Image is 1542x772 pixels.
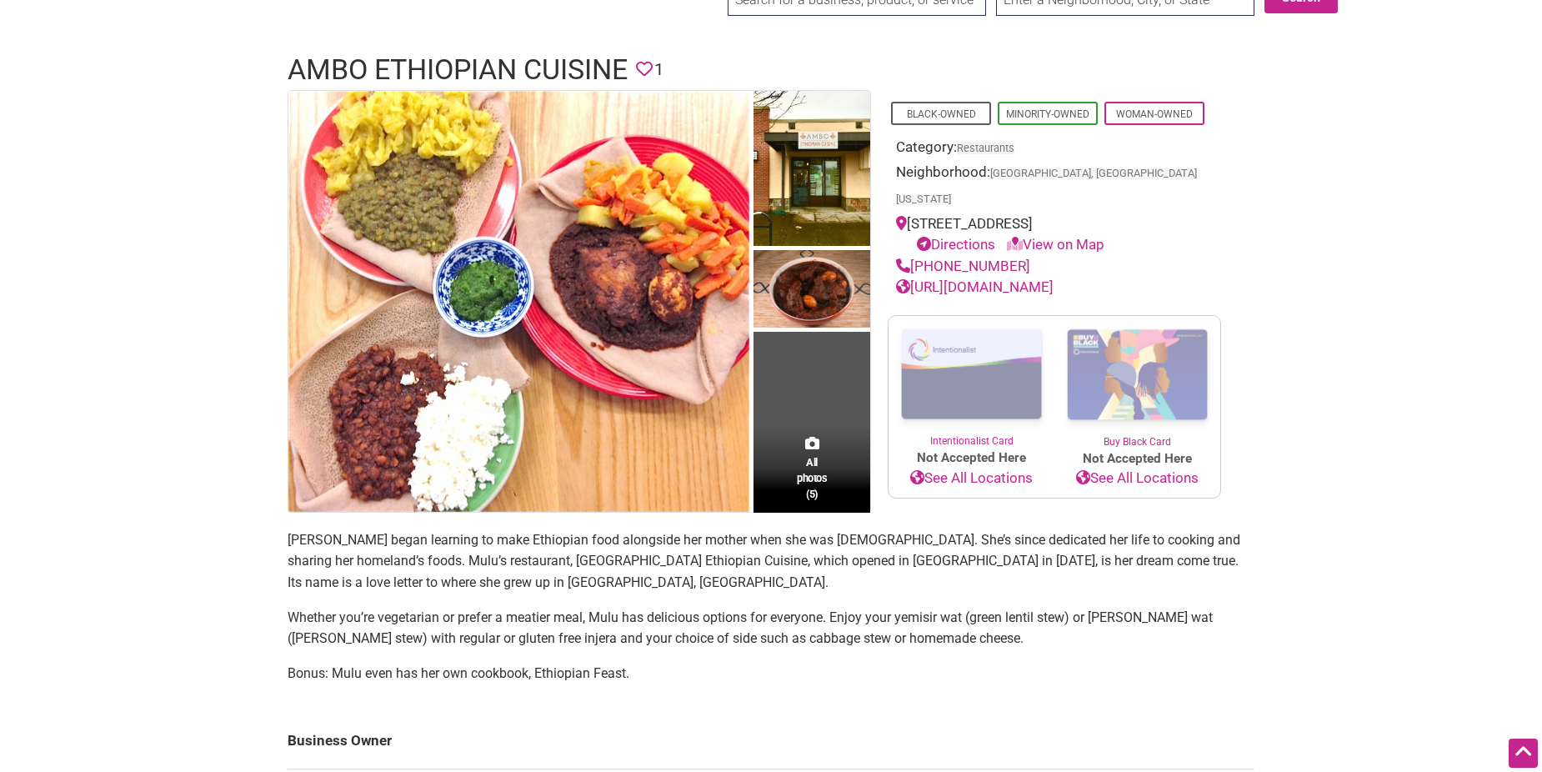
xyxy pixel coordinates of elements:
h1: Ambo Ethiopian Cuisine [288,50,628,90]
div: Scroll Back to Top [1509,739,1538,768]
img: Buy Black Card [1054,316,1220,434]
a: Woman-Owned [1116,108,1193,120]
span: All photos (5) [797,454,827,502]
span: Not Accepted Here [1054,449,1220,469]
a: See All Locations [1054,468,1220,489]
p: [PERSON_NAME] began learning to make Ethiopian food alongside her mother when she was [DEMOGRAPHI... [288,529,1254,594]
a: Buy Black Card [1054,316,1220,449]
a: Intentionalist Card [889,316,1054,449]
span: You must be logged in to save favorites. [636,57,653,83]
div: [STREET_ADDRESS] [896,213,1213,256]
span: Not Accepted Here [889,449,1054,468]
span: [US_STATE] [896,194,951,205]
span: [GEOGRAPHIC_DATA], [GEOGRAPHIC_DATA] [990,168,1197,179]
p: Whether you’re vegetarian or prefer a meatier meal, Mulu has delicious options for everyone. Enjo... [288,607,1254,649]
img: Intentionalist Card [889,316,1054,434]
p: Bonus: Mulu even has her own cookbook, Ethiopian Feast. [288,663,1254,684]
a: Directions [917,236,995,253]
a: Minority-Owned [1006,108,1089,120]
span: 1 [654,57,663,83]
div: Neighborhood: [896,162,1213,213]
div: Category: [896,137,1213,163]
td: Business Owner [288,714,1254,769]
a: View on Map [1007,236,1104,253]
a: [PHONE_NUMBER] [896,258,1030,274]
a: Restaurants [957,142,1014,154]
a: Black-Owned [907,108,976,120]
a: [URL][DOMAIN_NAME] [896,278,1054,295]
a: See All Locations [889,468,1054,489]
